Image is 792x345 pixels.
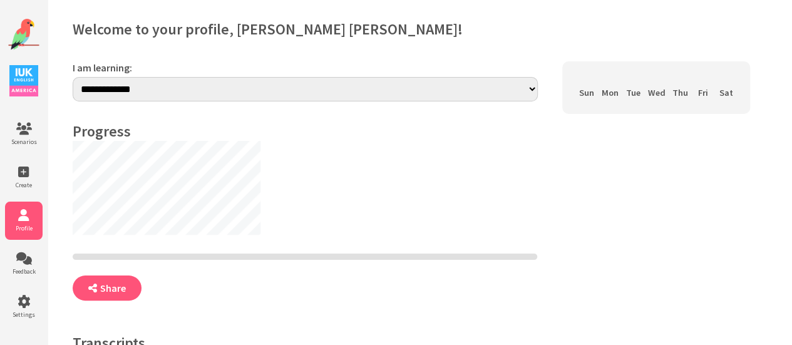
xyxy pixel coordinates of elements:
[73,61,537,74] label: I am learning:
[575,84,598,101] th: Sun
[622,84,645,101] th: Tue
[8,19,39,50] img: Website Logo
[5,224,43,232] span: Profile
[5,181,43,189] span: Create
[714,84,738,101] th: Sat
[73,19,766,39] h2: Welcome to your profile, [PERSON_NAME] [PERSON_NAME]!
[598,84,621,101] th: Mon
[645,84,669,101] th: Wed
[5,311,43,319] span: Settings
[73,121,537,141] h4: Progress
[5,138,43,146] span: Scenarios
[73,275,141,301] button: Share
[9,65,38,96] img: IUK Logo
[692,84,715,101] th: Fri
[669,84,692,101] th: Thu
[5,267,43,275] span: Feedback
